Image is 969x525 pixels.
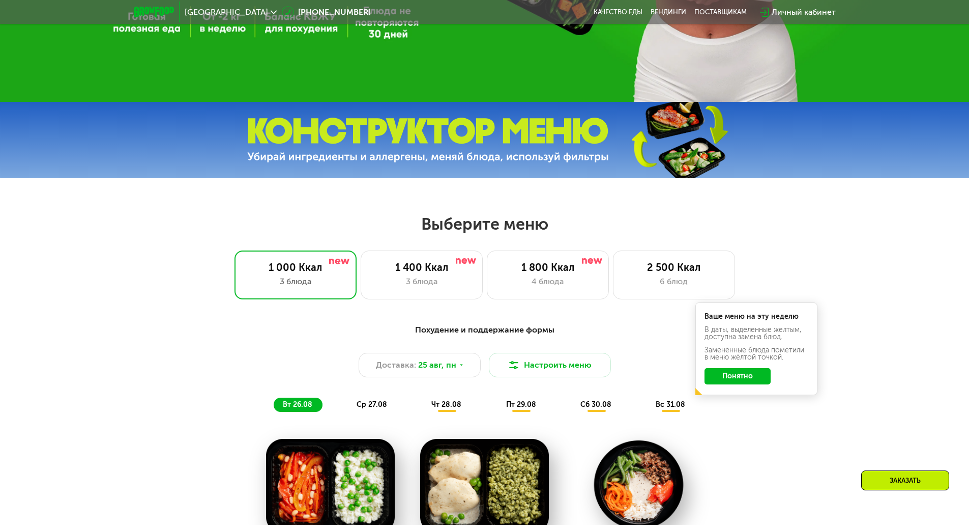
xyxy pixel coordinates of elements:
span: вт 26.08 [283,400,312,409]
span: Доставка: [376,359,416,371]
div: 2 500 Ккал [624,261,724,273]
div: Заказать [861,471,949,490]
h2: Выберите меню [33,214,936,234]
button: Понятно [704,368,771,384]
a: [PHONE_NUMBER] [282,6,371,18]
span: ср 27.08 [357,400,387,409]
span: 25 авг, пн [418,359,456,371]
div: В даты, выделенные желтым, доступна замена блюд. [704,326,808,341]
div: 1 400 Ккал [371,261,472,273]
div: поставщикам [694,8,747,16]
button: Настроить меню [489,353,611,377]
div: Заменённые блюда пометили в меню жёлтой точкой. [704,347,808,361]
span: пт 29.08 [506,400,536,409]
div: 1 000 Ккал [245,261,346,273]
span: сб 30.08 [580,400,611,409]
a: Вендинги [651,8,686,16]
div: 3 блюда [245,275,346,288]
div: 4 блюда [497,275,598,288]
span: [GEOGRAPHIC_DATA] [185,8,268,16]
div: 3 блюда [371,275,472,288]
div: 1 800 Ккал [497,261,598,273]
span: вс 31.08 [656,400,685,409]
div: Личный кабинет [772,6,836,18]
div: Похудение и поддержание формы [184,324,786,337]
a: Качество еды [594,8,642,16]
div: 6 блюд [624,275,724,288]
span: чт 28.08 [431,400,461,409]
div: Ваше меню на эту неделю [704,313,808,320]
